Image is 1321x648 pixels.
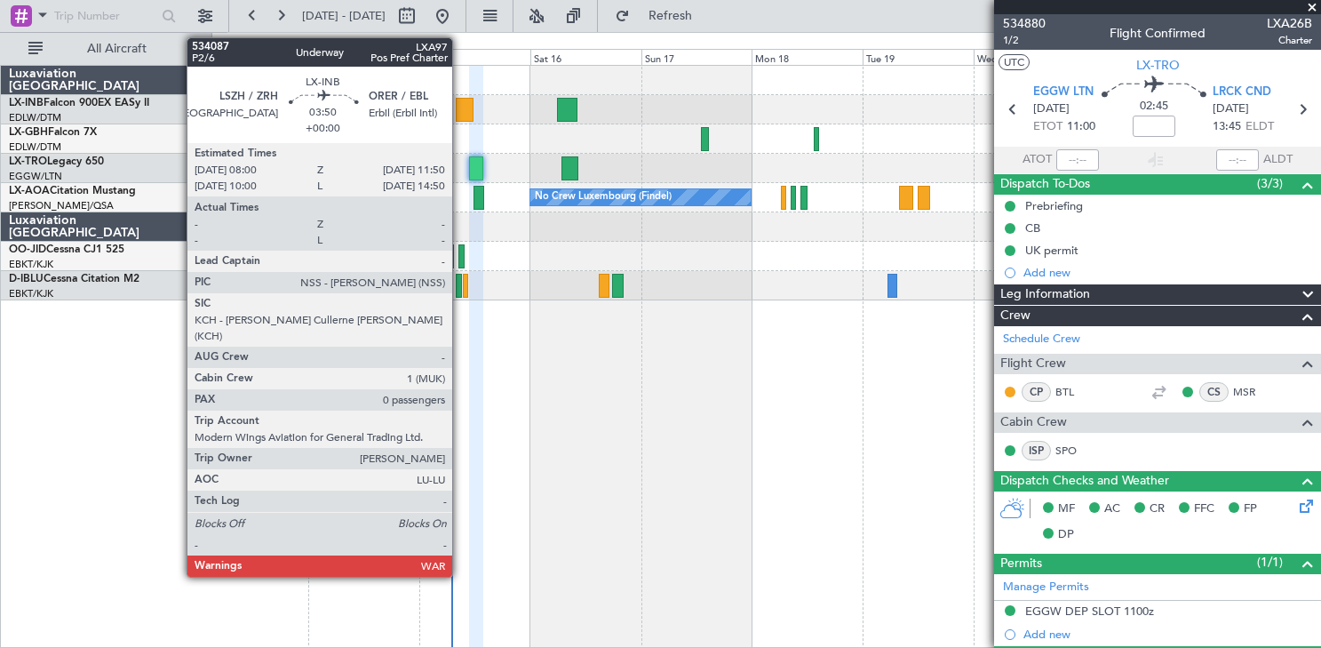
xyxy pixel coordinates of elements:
div: Prebriefing [1025,198,1083,213]
span: EGGW LTN [1033,84,1094,101]
a: EBKT/KJK [9,287,53,300]
span: LX-GBH [9,127,48,138]
span: 02:45 [1140,98,1168,116]
span: ETOT [1033,118,1062,136]
span: D-IBLU [9,274,44,284]
span: DP [1058,526,1074,544]
a: LX-AOACitation Mustang [9,186,136,196]
button: Refresh [607,2,713,30]
input: Trip Number [54,3,156,29]
div: Add new [1023,627,1312,642]
div: Planned Maint Nice ([GEOGRAPHIC_DATA]) [123,125,322,152]
a: BTL [1055,384,1095,400]
span: Leg Information [1000,284,1090,305]
span: [DATE] [1213,100,1249,118]
span: (3/3) [1257,174,1283,193]
div: Thu 14 [308,49,419,65]
a: D-IBLUCessna Citation M2 [9,274,139,284]
a: SPO [1055,443,1095,459]
div: Flight Confirmed [1110,24,1206,43]
span: AC [1104,500,1120,518]
span: All Aircraft [46,43,187,55]
div: CS [1199,382,1229,402]
div: Wed 20 [974,49,1085,65]
div: CP [1022,382,1051,402]
span: Dispatch To-Dos [1000,174,1090,195]
span: Flight Crew [1000,354,1066,374]
div: EGGW DEP SLOT 1100z [1025,604,1154,619]
span: Dispatch Checks and Weather [1000,471,1169,492]
a: OO-JIDCessna CJ1 525 [9,244,124,255]
span: Charter [1267,33,1312,48]
span: 1/2 [1003,33,1046,48]
a: LX-INBFalcon 900EX EASy II [9,98,149,108]
div: Mon 18 [752,49,863,65]
span: LX-TRO [1136,56,1180,75]
a: LX-GBHFalcon 7X [9,127,97,138]
input: --:-- [1056,149,1099,171]
span: 13:45 [1213,118,1241,136]
a: MSR [1233,384,1273,400]
a: EDLW/DTM [9,111,61,124]
div: [DATE] [215,36,245,51]
span: [DATE] - [DATE] [302,8,386,24]
a: EDLW/DTM [9,140,61,154]
button: All Aircraft [20,35,193,63]
span: 534880 [1003,14,1046,33]
span: 11:00 [1067,118,1095,136]
span: ATOT [1023,151,1052,169]
span: Cabin Crew [1000,412,1067,433]
span: MF [1058,500,1075,518]
span: ELDT [1245,118,1274,136]
span: LXA26B [1267,14,1312,33]
div: CB [1025,220,1040,236]
span: LX-INB [9,98,44,108]
div: ISP [1022,441,1051,460]
span: LRCK CND [1213,84,1271,101]
span: CR [1150,500,1165,518]
div: No Crew Luxembourg (Findel) [535,184,672,211]
span: [DATE] [1033,100,1070,118]
div: Sat 16 [530,49,641,65]
div: Fri 15 [419,49,530,65]
a: LX-TROLegacy 650 [9,156,104,167]
span: OO-JID [9,244,46,255]
span: Permits [1000,554,1042,574]
span: LX-AOA [9,186,50,196]
a: EBKT/KJK [9,258,53,271]
span: Refresh [633,10,708,22]
div: Tue 19 [863,49,974,65]
span: FP [1244,500,1257,518]
span: ALDT [1263,151,1293,169]
span: FFC [1194,500,1214,518]
div: Wed 13 [197,49,308,65]
div: UK permit [1025,243,1078,258]
div: Sun 17 [641,49,752,65]
span: (1/1) [1257,553,1283,572]
a: [PERSON_NAME]/QSA [9,199,114,212]
a: EGGW/LTN [9,170,62,183]
div: Add new [1023,265,1312,280]
span: LX-TRO [9,156,47,167]
button: UTC [999,54,1030,70]
span: Crew [1000,306,1031,326]
a: Manage Permits [1003,579,1089,596]
a: Schedule Crew [1003,331,1080,348]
